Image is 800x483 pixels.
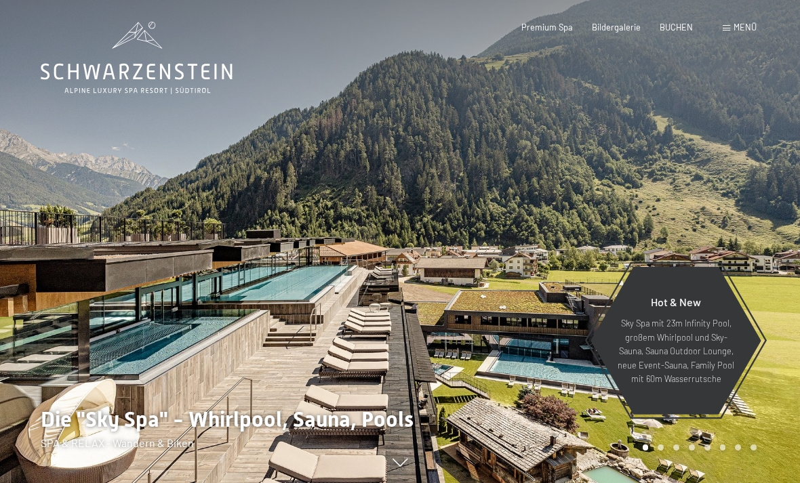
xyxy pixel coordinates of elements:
[651,295,701,308] span: Hot & New
[689,444,695,450] div: Carousel Page 4
[592,22,641,33] a: Bildergalerie
[521,22,573,33] a: Premium Spa
[735,444,741,450] div: Carousel Page 7
[643,444,649,450] div: Carousel Page 1 (Current Slide)
[660,22,693,33] a: BUCHEN
[704,444,711,450] div: Carousel Page 5
[658,444,664,450] div: Carousel Page 2
[734,22,757,33] span: Menü
[673,444,679,450] div: Carousel Page 3
[617,316,735,385] p: Sky Spa mit 23m Infinity Pool, großem Whirlpool und Sky-Sauna, Sauna Outdoor Lounge, neue Event-S...
[590,266,762,415] a: Hot & New Sky Spa mit 23m Infinity Pool, großem Whirlpool und Sky-Sauna, Sauna Outdoor Lounge, ne...
[638,444,757,450] div: Carousel Pagination
[720,444,726,450] div: Carousel Page 6
[751,444,757,450] div: Carousel Page 8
